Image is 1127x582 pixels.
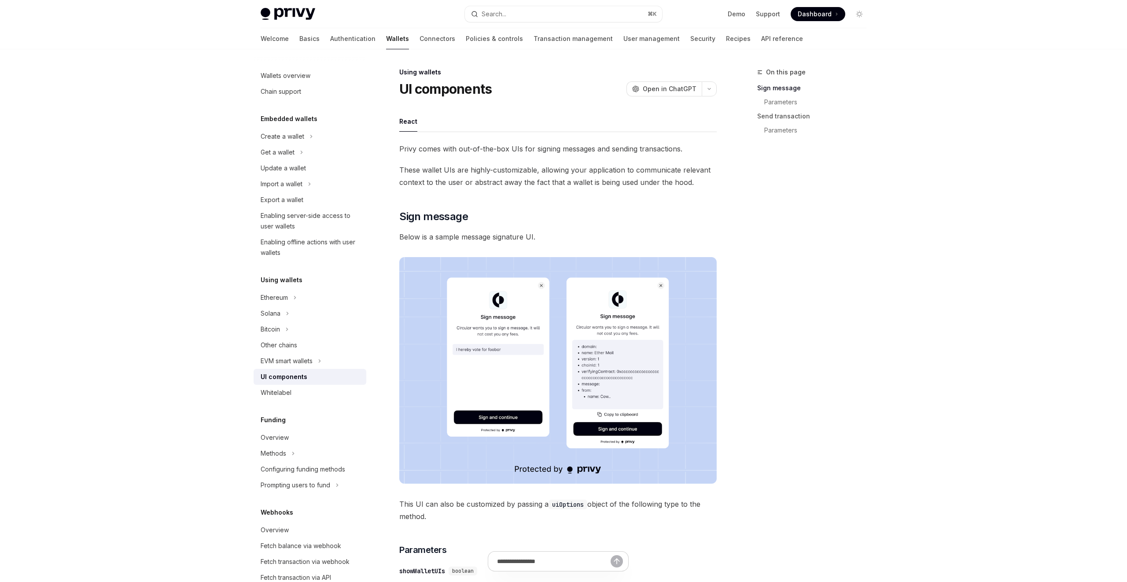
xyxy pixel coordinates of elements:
[261,324,280,335] div: Bitcoin
[261,507,293,518] h5: Webhooks
[261,525,289,535] div: Overview
[261,340,297,350] div: Other chains
[254,208,366,234] a: Enabling server-side access to user wallets
[399,257,717,484] img: images/Sign.png
[254,461,366,477] a: Configuring funding methods
[254,554,366,570] a: Fetch transaction via webhook
[643,85,696,93] span: Open in ChatGPT
[386,28,409,49] a: Wallets
[330,28,376,49] a: Authentication
[626,81,702,96] button: Open in ChatGPT
[611,555,623,567] button: Send message
[399,231,717,243] span: Below is a sample message signature UI.
[399,111,417,132] button: React
[254,522,366,538] a: Overview
[534,28,613,49] a: Transaction management
[261,147,295,158] div: Get a wallet
[761,28,803,49] a: API reference
[791,7,845,21] a: Dashboard
[254,160,366,176] a: Update a wallet
[261,448,286,459] div: Methods
[764,95,873,109] a: Parameters
[254,234,366,261] a: Enabling offline actions with user wallets
[757,81,873,95] a: Sign message
[299,28,320,49] a: Basics
[798,10,832,18] span: Dashboard
[623,28,680,49] a: User management
[261,387,291,398] div: Whitelabel
[261,114,317,124] h5: Embedded wallets
[254,430,366,446] a: Overview
[261,541,341,551] div: Fetch balance via webhook
[261,210,361,232] div: Enabling server-side access to user wallets
[254,369,366,385] a: UI components
[690,28,715,49] a: Security
[261,292,288,303] div: Ethereum
[261,556,350,567] div: Fetch transaction via webhook
[254,84,366,99] a: Chain support
[261,195,303,205] div: Export a wallet
[648,11,657,18] span: ⌘ K
[254,337,366,353] a: Other chains
[261,70,310,81] div: Wallets overview
[261,372,307,382] div: UI components
[254,192,366,208] a: Export a wallet
[261,308,280,319] div: Solana
[261,131,304,142] div: Create a wallet
[399,164,717,188] span: These wallet UIs are highly-customizable, allowing your application to communicate relevant conte...
[261,86,301,97] div: Chain support
[420,28,455,49] a: Connectors
[261,275,302,285] h5: Using wallets
[399,143,717,155] span: Privy comes with out-of-the-box UIs for signing messages and sending transactions.
[852,7,866,21] button: Toggle dark mode
[254,68,366,84] a: Wallets overview
[726,28,751,49] a: Recipes
[482,9,506,19] div: Search...
[261,28,289,49] a: Welcome
[261,415,286,425] h5: Funding
[399,544,446,556] span: Parameters
[261,179,302,189] div: Import a wallet
[261,464,345,475] div: Configuring funding methods
[549,500,587,509] code: uiOptions
[261,8,315,20] img: light logo
[261,480,330,490] div: Prompting users to fund
[766,67,806,77] span: On this page
[399,68,717,77] div: Using wallets
[465,6,662,22] button: Search...⌘K
[261,356,313,366] div: EVM smart wallets
[399,498,717,523] span: This UI can also be customized by passing a object of the following type to the method.
[756,10,780,18] a: Support
[757,109,873,123] a: Send transaction
[261,432,289,443] div: Overview
[728,10,745,18] a: Demo
[254,385,366,401] a: Whitelabel
[261,237,361,258] div: Enabling offline actions with user wallets
[254,538,366,554] a: Fetch balance via webhook
[399,210,468,224] span: Sign message
[764,123,873,137] a: Parameters
[399,81,492,97] h1: UI components
[466,28,523,49] a: Policies & controls
[261,163,306,173] div: Update a wallet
